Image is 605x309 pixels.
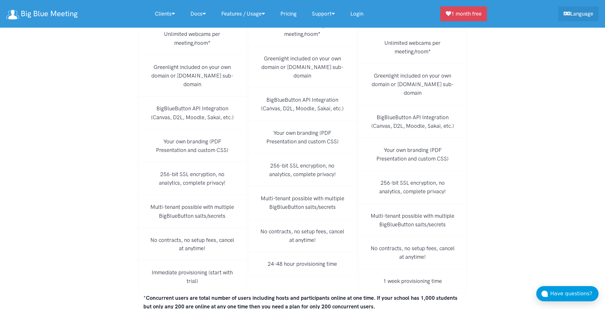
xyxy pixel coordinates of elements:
[343,7,371,21] a: Login
[147,7,183,21] a: Clients
[138,228,247,261] li: No contracts, no setup fees, cancel at anytime!
[138,55,247,97] li: Greenlight included on your own domain or [DOMAIN_NAME] sub-domain
[536,286,599,301] button: Have questions?
[358,31,467,64] li: Unlimited webcams per meeting/room*
[214,7,273,21] a: Features / Usage
[183,7,214,21] a: Docs
[248,88,357,121] li: BigBlueButton API Integration (Canvas, D2L, Moodle, Sakai, etc.)
[248,14,357,46] li: Unlimited webcams per meeting/room*
[358,64,467,106] li: Greenlight included on your own domain or [DOMAIN_NAME] sub-domain
[138,130,247,162] li: Your own branding (PDF Presentation and custom CSS)
[138,195,247,228] li: Multi-tenant possible with multiple BigBlueButton salts/secrets
[358,106,467,138] li: BigBlueButton API Integration (Canvas, D2L, Moodle, Sakai, etc.)
[138,97,247,129] li: BigBlueButton API Integration (Canvas, D2L, Moodle, Sakai, etc.)
[358,204,467,237] li: Multi-tenant possible with multiple BigBlueButton salts/secrets
[6,7,78,21] a: Big Blue Meeting
[138,261,247,294] li: Immediate provisioning (start with trial)
[440,6,487,21] a: 1 month free
[248,220,357,252] li: No contracts, no setup fees, cancel at anytime!
[358,138,467,171] li: Your own branding (PDF Presentation and custom CSS)
[358,270,467,294] li: 1 week provisioning time
[138,22,247,55] li: Unlimited webcams per meeting/room*
[558,6,599,21] a: Language
[273,7,304,21] a: Pricing
[138,162,247,195] li: 256-bit SSL encryption, no analytics, complete privacy!
[550,290,599,298] div: Have questions?
[248,154,357,187] li: 256-bit SSL encryption, no analytics, complete privacy!
[248,252,357,277] li: 24-48 hour provisioning time
[358,171,467,204] li: 256-bit SSL encryption, no analytics, complete privacy!
[248,47,357,88] li: Greenlight included on your own domain or [DOMAIN_NAME] sub-domain
[6,10,19,19] img: logo
[248,187,357,219] li: Multi-tenant possible with multiple BigBlueButton salts/secrets
[304,7,343,21] a: Support
[358,237,467,270] li: No contracts, no setup fees, cancel at anytime!
[248,121,357,154] li: Your own branding (PDF Presentation and custom CSS)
